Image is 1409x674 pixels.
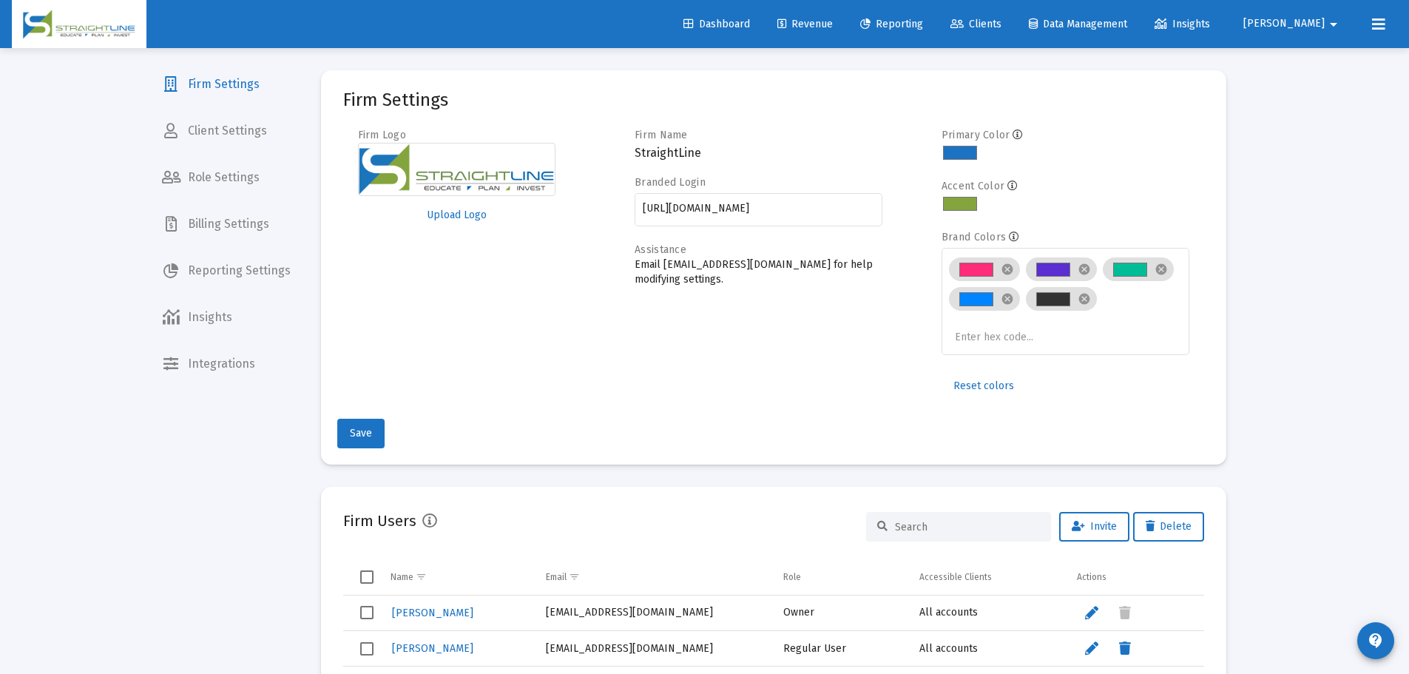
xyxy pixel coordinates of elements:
div: Name [391,571,413,583]
p: Email [EMAIL_ADDRESS][DOMAIN_NAME] for help modifying settings. [635,257,882,287]
label: Firm Logo [358,129,407,141]
h3: StraightLine [635,143,882,164]
a: Insights [1143,10,1222,39]
mat-icon: cancel [1155,263,1168,276]
div: Actions [1077,571,1106,583]
a: Billing Settings [150,206,303,242]
label: Firm Name [635,129,688,141]
h2: Firm Users [343,509,416,533]
a: Integrations [150,346,303,382]
div: Select all [360,570,374,584]
a: Revenue [766,10,845,39]
button: Invite [1059,512,1129,542]
span: Owner [783,606,814,619]
span: [PERSON_NAME] [1243,18,1325,30]
div: Select row [360,642,374,656]
span: Data Management [1029,18,1127,30]
label: Accent Color [942,180,1004,192]
span: Different types of investments involve varying degrees of risk, and there can be no assurance tha... [6,94,843,118]
span: Clients [950,18,1001,30]
a: Data Management [1017,10,1139,39]
span: All accounts [919,606,978,619]
div: Select row [360,606,374,619]
td: Column Role [773,559,909,595]
span: Delete [1146,520,1192,533]
span: All accounts [919,642,978,655]
a: Reporting [848,10,935,39]
div: Accessible Clients [919,571,992,583]
span: Show filter options for column 'Email' [569,571,580,582]
mat-icon: cancel [1078,292,1091,306]
img: Dashboard [23,10,135,39]
a: Role Settings [150,160,303,195]
a: Dashboard [672,10,762,39]
mat-chip-list: Brand colors [949,255,1181,346]
td: [EMAIL_ADDRESS][DOMAIN_NAME] [535,596,773,631]
td: Column Accessible Clients [909,559,1067,595]
mat-icon: contact_support [1367,632,1385,650]
span: Regular User [783,642,846,655]
mat-icon: arrow_drop_down [1325,10,1342,39]
span: [PERSON_NAME] [392,607,473,619]
button: [PERSON_NAME] [1226,9,1360,38]
label: Primary Color [942,129,1010,141]
a: [PERSON_NAME] [391,602,475,624]
span: Upload Logo [427,209,487,221]
input: Search [895,521,1040,533]
mat-card-title: Firm Settings [343,92,448,107]
span: [PERSON_NAME] [392,642,473,655]
a: Reporting Settings [150,253,303,289]
div: Email [546,571,567,583]
span: Show filter options for column 'Name' [416,571,427,582]
label: Branded Login [635,176,706,189]
span: Invite [1072,520,1117,533]
a: Clients [939,10,1013,39]
span: Save [350,427,372,439]
span: Revenue [777,18,833,30]
button: Reset colors [942,371,1026,401]
a: Insights [150,300,303,335]
div: Role [783,571,801,583]
span: StraightLine is an investment adviser registered with the U.S. Securities Exchange Commission ("S... [6,11,844,47]
input: Enter hex code... [955,331,1066,343]
img: Firm logo [358,143,556,196]
label: Brand Colors [942,231,1006,243]
span: Insights [1155,18,1210,30]
span: Account returns are calculated by your custodian (or Bridge FT, a third-party vendor that provide... [6,152,509,163]
mat-icon: cancel [1001,292,1014,306]
button: Delete [1133,512,1204,542]
span: Dashboard [683,18,750,30]
mat-icon: cancel [1078,263,1091,276]
span: Reporting [860,18,923,30]
mat-icon: cancel [1001,263,1014,276]
a: Client Settings [150,113,303,149]
td: [EMAIL_ADDRESS][DOMAIN_NAME] [535,631,773,667]
span: Reset colors [953,380,1014,392]
button: Upload Logo [358,200,556,230]
td: Column Name [380,559,535,595]
label: Assistance [635,243,686,256]
td: Column Email [535,559,773,595]
a: [PERSON_NAME] [391,638,475,659]
td: Column Actions [1067,559,1203,595]
button: Save [337,419,385,448]
a: Firm Settings [150,67,303,102]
